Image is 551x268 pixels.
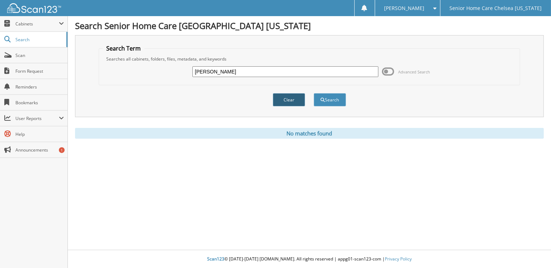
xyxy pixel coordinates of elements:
span: Form Request [15,68,64,74]
span: User Reports [15,115,59,121]
legend: Search Term [103,44,144,52]
a: Privacy Policy [385,256,412,262]
span: Scan [15,52,64,58]
button: Clear [273,93,305,106]
span: Scan123 [207,256,224,262]
span: Announcements [15,147,64,153]
img: scan123-logo-white.svg [7,3,61,13]
span: Reminders [15,84,64,90]
span: Senior Home Care Chelsea [US_STATE] [450,6,542,10]
span: Advanced Search [398,69,430,75]
h1: Search Senior Home Care [GEOGRAPHIC_DATA] [US_STATE] [75,20,544,32]
span: [PERSON_NAME] [384,6,424,10]
iframe: Chat Widget [515,234,551,268]
div: No matches found [75,128,544,139]
span: Cabinets [15,21,59,27]
div: © [DATE]-[DATE] [DOMAIN_NAME]. All rights reserved | appg01-scan123-com | [68,250,551,268]
span: Help [15,131,64,137]
div: 1 [59,147,65,153]
button: Search [314,93,346,106]
div: Searches all cabinets, folders, files, metadata, and keywords [103,56,516,62]
span: Search [15,37,63,43]
span: Bookmarks [15,100,64,106]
